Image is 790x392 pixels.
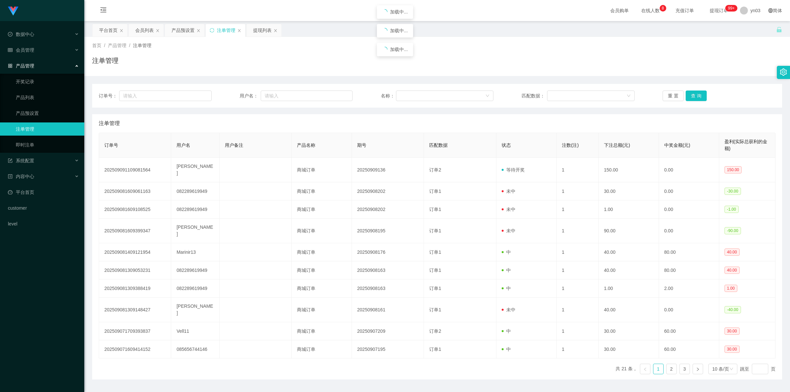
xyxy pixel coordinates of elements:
td: 202509081409121954 [99,243,171,261]
span: 订单1 [429,286,441,291]
i: 图标: down [627,94,631,98]
span: 匹配数据： [522,92,547,99]
span: 首页 [92,43,101,48]
i: 图标: down [729,367,733,372]
td: 202509081609061163 [99,182,171,200]
td: 0.00 [659,219,719,243]
input: 请输入 [119,91,212,101]
span: 订单号 [104,143,118,148]
td: 商城订单 [292,200,352,219]
span: 中 [502,328,511,334]
li: 3 [679,364,690,374]
span: 在线人数 [638,8,663,13]
a: 1 [653,364,663,374]
td: 1 [557,279,599,298]
span: / [129,43,130,48]
i: 图标: close [274,29,277,33]
sup: 8 [660,5,666,12]
i: 图标: form [8,158,13,163]
a: 图标: dashboard平台首页 [8,186,79,199]
span: 订单1 [429,268,441,273]
i: icon: loading [382,28,387,33]
span: 中 [502,268,511,273]
span: 未中 [502,307,515,312]
a: level [8,217,79,230]
span: 等待开奖 [502,167,525,172]
p: 8 [662,5,664,12]
td: 202509081309388419 [99,279,171,298]
td: 商城订单 [292,182,352,200]
td: 1 [557,243,599,261]
div: 10 条/页 [712,364,729,374]
td: 40.00 [599,261,659,279]
span: 用户备注 [225,143,243,148]
td: 0.00 [659,158,719,182]
span: 加载中... [390,47,408,52]
span: 下注总额(元) [604,143,630,148]
td: 60.00 [659,322,719,340]
span: 系统配置 [8,158,34,163]
td: 20250909136 [352,158,424,182]
td: 1 [557,219,599,243]
span: 150.00 [724,166,742,173]
h1: 注单管理 [92,56,118,65]
a: 2 [667,364,676,374]
td: 202509081609399347 [99,219,171,243]
li: 下一页 [693,364,703,374]
span: 名称： [381,92,396,99]
div: 会员列表 [135,24,154,37]
a: 即时注单 [16,138,79,151]
i: 图标: left [643,367,647,371]
span: -40.00 [724,306,741,313]
span: 未中 [502,189,515,194]
span: 提现订单 [706,8,731,13]
span: 匹配数据 [429,143,448,148]
td: 20250908176 [352,243,424,261]
i: 图标: close [156,29,160,33]
span: 产品管理 [108,43,126,48]
td: 082289619949 [171,182,219,200]
span: / [104,43,105,48]
button: 重 置 [663,91,684,101]
td: 082289619949 [171,261,219,279]
td: 20250907209 [352,322,424,340]
td: 商城订单 [292,219,352,243]
td: 085656744146 [171,340,219,358]
span: 注数(注) [562,143,579,148]
i: 图标: setting [780,68,787,76]
span: 加载中... [390,28,408,33]
td: 商城订单 [292,322,352,340]
span: 订单号： [99,92,119,99]
td: 1 [557,322,599,340]
div: 平台首页 [99,24,118,37]
td: 202509071709393837 [99,322,171,340]
span: 期号 [357,143,366,148]
span: -1.00 [724,206,739,213]
span: 加载中... [390,9,408,14]
li: 1 [653,364,664,374]
span: 40.00 [724,248,740,256]
i: 图标: close [197,29,200,33]
i: icon: loading [382,9,387,14]
a: 注单管理 [16,122,79,136]
span: 30.00 [724,346,740,353]
i: 图标: global [768,8,773,13]
div: 产品预设置 [171,24,195,37]
td: 1.00 [599,200,659,219]
td: 1 [557,261,599,279]
span: 用户名 [176,143,190,148]
td: 202509081309148427 [99,298,171,322]
td: 20250908161 [352,298,424,322]
a: 产品列表 [16,91,79,104]
span: 订单2 [429,167,441,172]
td: 40.00 [599,243,659,261]
td: 20250908202 [352,182,424,200]
span: 充值订单 [672,8,697,13]
i: 图标: down [486,94,489,98]
td: 20250908202 [352,200,424,219]
td: 2.00 [659,279,719,298]
i: 图标: unlock [776,27,782,33]
td: 30.00 [599,322,659,340]
span: 未中 [502,228,515,233]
